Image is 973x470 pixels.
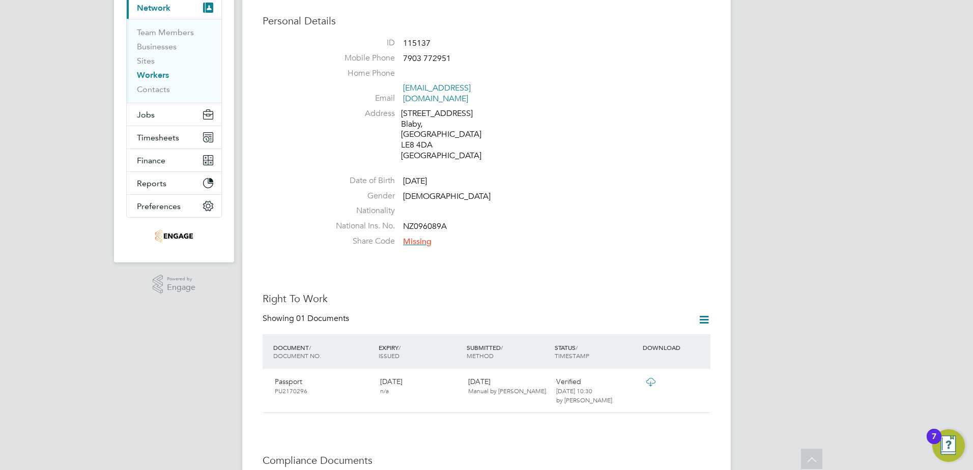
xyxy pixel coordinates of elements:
span: 01 Documents [296,313,349,324]
span: Jobs [137,110,155,120]
span: Timesheets [137,133,179,142]
div: 7 [932,436,936,450]
span: 115137 [403,38,431,48]
label: Date of Birth [324,175,395,186]
span: Preferences [137,201,181,211]
div: [DATE] [376,373,464,399]
a: Powered byEngage [153,275,196,294]
div: [DATE] [464,373,552,399]
span: / [398,343,400,351]
label: National Ins. No. [324,221,395,231]
span: Missing [403,237,432,247]
h3: Compliance Documents [263,454,710,467]
div: Showing [263,313,351,324]
span: Verified [556,377,581,386]
div: DOCUMENT [271,338,376,365]
div: DOWNLOAD [640,338,710,357]
span: NZ096089A [403,221,447,231]
button: Open Resource Center, 7 new notifications [932,429,965,462]
span: / [576,343,578,351]
h3: Personal Details [263,14,710,27]
span: Network [137,3,170,13]
div: Passport [271,373,376,399]
a: Workers [137,70,169,80]
a: Go to home page [126,228,222,244]
a: Team Members [137,27,194,37]
label: ID [324,38,395,48]
span: Powered by [167,275,195,283]
span: / [309,343,311,351]
a: Sites [137,56,155,66]
span: [DATE] [403,176,427,186]
div: STATUS [552,338,640,365]
button: Timesheets [127,126,221,149]
span: ISSUED [379,351,399,360]
label: Nationality [324,205,395,216]
button: Jobs [127,103,221,126]
span: / [501,343,503,351]
div: [STREET_ADDRESS] Blaby, [GEOGRAPHIC_DATA] LE8 4DA [GEOGRAPHIC_DATA] [401,108,498,161]
span: PU2170296 [275,387,307,395]
button: Finance [127,149,221,171]
a: Businesses [137,42,177,51]
span: TIMESTAMP [555,351,589,360]
span: METHOD [467,351,494,360]
span: [DATE] 10:30 [556,387,592,395]
img: optima-uk-logo-retina.png [155,228,193,244]
div: Network [127,19,221,103]
span: n/a [380,387,389,395]
div: SUBMITTED [464,338,552,365]
label: Gender [324,191,395,201]
span: Reports [137,179,166,188]
a: Contacts [137,84,170,94]
span: DOCUMENT NO. [273,351,321,360]
button: Reports [127,172,221,194]
label: Mobile Phone [324,53,395,64]
span: Engage [167,283,195,292]
button: Preferences [127,195,221,217]
h3: Right To Work [263,292,710,305]
label: Home Phone [324,68,395,79]
span: Finance [137,156,165,165]
label: Address [324,108,395,119]
label: Share Code [324,236,395,247]
span: Manual by [PERSON_NAME]. [468,387,548,395]
label: Email [324,93,395,104]
div: EXPIRY [376,338,464,365]
span: 7903 772951 [403,53,451,64]
a: [EMAIL_ADDRESS][DOMAIN_NAME] [403,83,471,104]
span: by [PERSON_NAME]. [556,396,614,404]
span: [DEMOGRAPHIC_DATA] [403,191,491,201]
